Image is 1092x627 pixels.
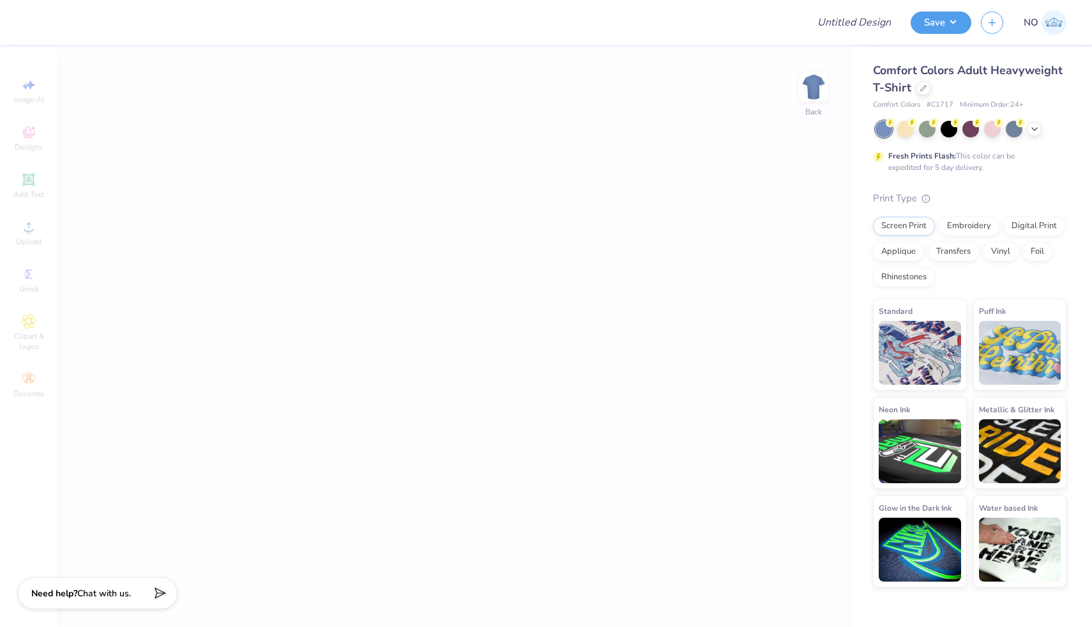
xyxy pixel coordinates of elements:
span: Chat with us. [77,587,131,600]
div: Screen Print [873,217,935,236]
span: # C1717 [927,100,953,111]
div: Vinyl [983,242,1019,261]
span: Comfort Colors Adult Heavyweight T-Shirt [873,63,1063,95]
span: Comfort Colors [873,100,920,111]
img: Back [801,74,826,100]
img: Glow in the Dark Ink [879,518,961,582]
div: Embroidery [939,217,999,236]
span: Puff Ink [979,304,1006,318]
span: Minimum Order: 24 + [960,100,1024,111]
span: Standard [879,304,913,318]
strong: Need help? [31,587,77,600]
span: Neon Ink [879,403,910,416]
img: Metallic & Glitter Ink [979,419,1061,483]
span: Glow in the Dark Ink [879,501,952,515]
div: Transfers [928,242,979,261]
input: Untitled Design [807,10,901,35]
div: Rhinestones [873,268,935,287]
div: Digital Print [1003,217,1065,236]
div: Print Type [873,191,1066,206]
div: Applique [873,242,924,261]
img: Standard [879,321,961,385]
span: NO [1024,15,1038,30]
div: Back [805,106,822,118]
img: Neon Ink [879,419,961,483]
div: This color can be expedited for 5 day delivery. [888,150,1045,173]
span: Water based Ink [979,501,1038,515]
a: NO [1024,10,1066,35]
span: Metallic & Glitter Ink [979,403,1054,416]
img: Water based Ink [979,518,1061,582]
img: Nicolette Ober [1042,10,1066,35]
img: Puff Ink [979,321,1061,385]
button: Save [911,12,971,34]
div: Foil [1022,242,1052,261]
strong: Fresh Prints Flash: [888,151,956,161]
